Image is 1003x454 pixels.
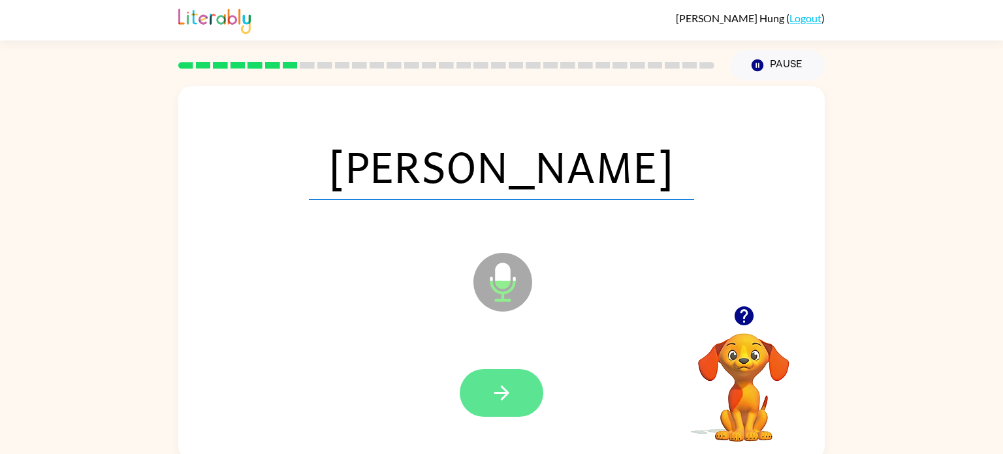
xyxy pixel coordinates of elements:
[676,12,825,24] div: ( )
[309,132,694,200] span: [PERSON_NAME]
[730,50,825,80] button: Pause
[676,12,786,24] span: [PERSON_NAME] Hung
[178,5,251,34] img: Literably
[678,313,809,444] video: Your browser must support playing .mp4 files to use Literably. Please try using another browser.
[789,12,821,24] a: Logout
